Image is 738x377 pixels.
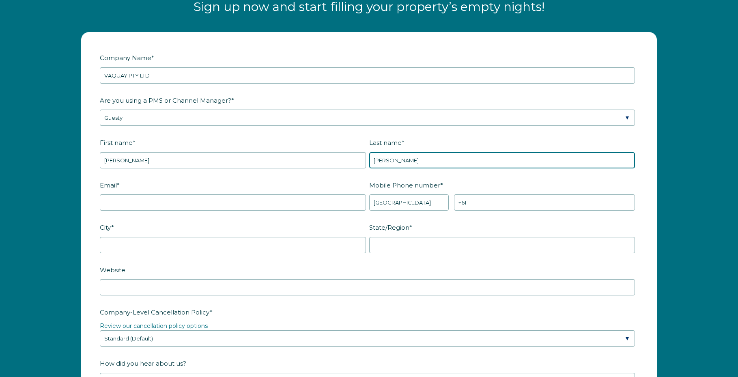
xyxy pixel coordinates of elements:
span: Mobile Phone number [369,179,440,192]
span: Website [100,264,125,276]
span: How did you hear about us? [100,357,186,370]
span: State/Region [369,221,409,234]
span: Company Name [100,52,151,64]
span: First name [100,136,133,149]
span: Email [100,179,117,192]
span: Are you using a PMS or Channel Manager? [100,94,231,107]
span: City [100,221,111,234]
span: Company-Level Cancellation Policy [100,306,210,319]
span: Last name [369,136,402,149]
a: Review our cancellation policy options [100,322,208,330]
